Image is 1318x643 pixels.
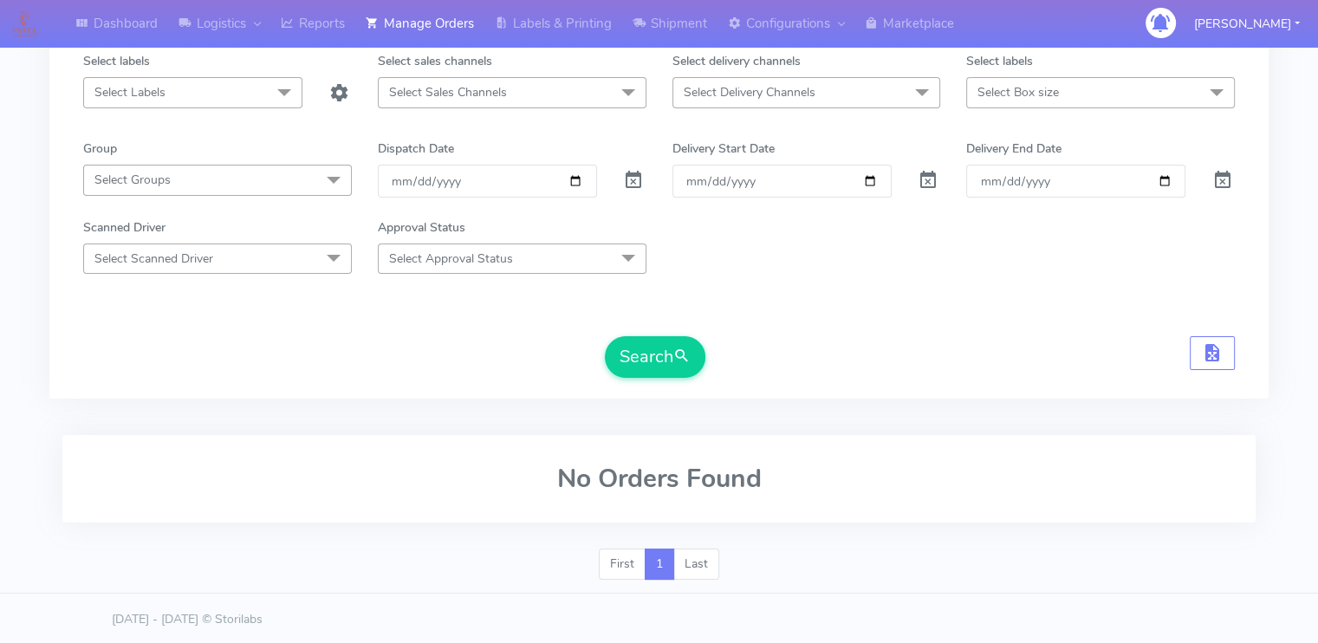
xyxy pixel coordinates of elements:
[83,464,1235,493] h2: No Orders Found
[1181,6,1313,42] button: [PERSON_NAME]
[83,52,150,70] label: Select labels
[684,84,815,101] span: Select Delivery Channels
[94,172,171,188] span: Select Groups
[966,140,1062,158] label: Delivery End Date
[966,52,1033,70] label: Select labels
[83,218,166,237] label: Scanned Driver
[83,140,117,158] label: Group
[378,218,465,237] label: Approval Status
[645,549,674,580] a: 1
[605,336,705,378] button: Search
[389,250,513,267] span: Select Approval Status
[94,84,166,101] span: Select Labels
[378,52,492,70] label: Select sales channels
[94,250,213,267] span: Select Scanned Driver
[378,140,454,158] label: Dispatch Date
[977,84,1059,101] span: Select Box size
[389,84,507,101] span: Select Sales Channels
[672,140,775,158] label: Delivery Start Date
[672,52,801,70] label: Select delivery channels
